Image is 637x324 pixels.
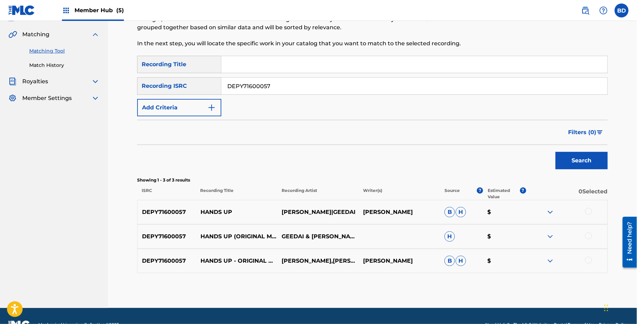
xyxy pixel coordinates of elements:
img: expand [91,30,100,39]
span: Member Settings [22,94,72,102]
p: ISRC [137,187,196,200]
p: DEPY71600057 [137,232,196,241]
span: H [456,207,466,217]
p: Recording Title [196,187,277,200]
form: Search Form [137,56,608,173]
img: expand [91,94,100,102]
p: Estimated Value [488,187,520,200]
span: (5) [116,7,124,14]
a: Matching Tool [29,47,100,55]
span: Royalties [22,77,48,86]
span: ? [477,187,483,194]
p: 0 Selected [526,187,608,200]
span: ? [520,187,526,194]
span: Member Hub [74,6,124,14]
p: DEPY71600057 [137,257,196,265]
img: expand [546,232,555,241]
p: [PERSON_NAME]|GEEDAI [277,208,359,216]
button: Search [556,152,608,169]
p: [PERSON_NAME],[PERSON_NAME] [277,257,359,265]
img: Top Rightsholders [62,6,70,15]
span: B [445,207,455,217]
div: User Menu [615,3,629,17]
p: Source [445,187,460,200]
p: $ [483,257,526,265]
p: $ [483,232,526,241]
img: expand [546,208,555,216]
img: expand [91,77,100,86]
span: Filters ( 0 ) [568,128,597,137]
img: expand [546,257,555,265]
img: help [599,6,608,15]
button: Add Criteria [137,99,221,116]
p: [PERSON_NAME] [359,208,440,216]
p: Writer(s) [359,187,440,200]
p: Showing 1 - 3 of 3 results [137,177,608,183]
p: [PERSON_NAME] [359,257,440,265]
iframe: Resource Center [618,214,637,270]
a: Public Search [579,3,592,17]
button: Filters (0) [564,124,608,141]
p: Recording Artist [277,187,359,200]
div: Help [597,3,611,17]
p: DEPY71600057 [137,208,196,216]
a: Match History [29,62,100,69]
span: H [445,231,455,242]
p: $ [483,208,526,216]
p: HANDS UP - ORIGINAL MIX [196,257,277,265]
img: Member Settings [8,94,17,102]
p: HANDS UP [196,208,277,216]
iframe: Chat Widget [602,291,637,324]
img: filter [597,130,603,134]
p: HANDS UP (ORIGINAL MIX) [196,232,277,241]
img: Matching [8,30,17,39]
p: In the next step, you will locate the specific work in your catalog that you want to match to the... [137,39,500,48]
p: To begin, use the search fields below to find recordings that haven't yet been matched to your wo... [137,15,500,32]
p: GEEDAI & [PERSON_NAME] [277,232,359,241]
img: search [581,6,590,15]
img: MLC Logo [8,5,35,15]
span: H [456,256,466,266]
div: Drag [604,298,608,318]
img: Royalties [8,77,17,86]
img: 9d2ae6d4665cec9f34b9.svg [207,103,216,112]
span: Matching [22,30,49,39]
span: B [445,256,455,266]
